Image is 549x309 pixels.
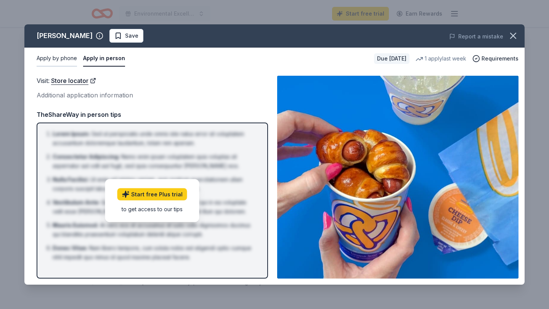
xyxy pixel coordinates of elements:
div: 1 apply last week [416,54,466,63]
span: Consectetur Adipiscing : [53,153,120,160]
button: Save [109,29,143,43]
span: Donec Vitae : [53,245,88,251]
button: Apply by phone [37,51,77,67]
div: [PERSON_NAME] [37,30,93,42]
button: Requirements [472,54,518,63]
li: Ut enim ad minima veniam, quis nostrum exercitationem ullam corporis suscipit laboriosam, nisi ut... [53,175,257,193]
li: At vero eos et accusamus et iusto odio dignissimos ducimus qui blanditiis praesentium voluptatum ... [53,221,257,239]
img: Image for Auntie Anne's [277,76,518,279]
span: Lorem Ipsum : [53,131,90,137]
span: Vestibulum Ante : [53,199,100,205]
span: Mauris Euismod : [53,222,98,228]
div: Visit : [37,76,268,86]
a: Start free Plus trial [117,188,187,201]
li: Sed ut perspiciatis unde omnis iste natus error sit voluptatem accusantium doloremque laudantium,... [53,129,257,148]
div: TheShareWay in person tips [37,110,268,119]
button: Report a mistake [449,32,503,41]
div: Additional application information [37,90,268,100]
button: Apply in person [83,51,125,67]
span: Save [125,31,138,40]
span: Requirements [482,54,518,63]
div: to get access to our tips [117,205,187,213]
li: Quis autem vel eum iure reprehenderit qui in ea voluptate velit esse [PERSON_NAME] nihil molestia... [53,198,257,216]
li: Nam libero tempore, cum soluta nobis est eligendi optio cumque nihil impedit quo minus id quod ma... [53,244,257,262]
span: Nulla Facilisi : [53,176,89,183]
a: Store locator [51,76,96,86]
div: Due [DATE] [374,53,409,64]
li: Nemo enim ipsam voluptatem quia voluptas sit aspernatur aut odit aut fugit, sed quia consequuntur... [53,152,257,170]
